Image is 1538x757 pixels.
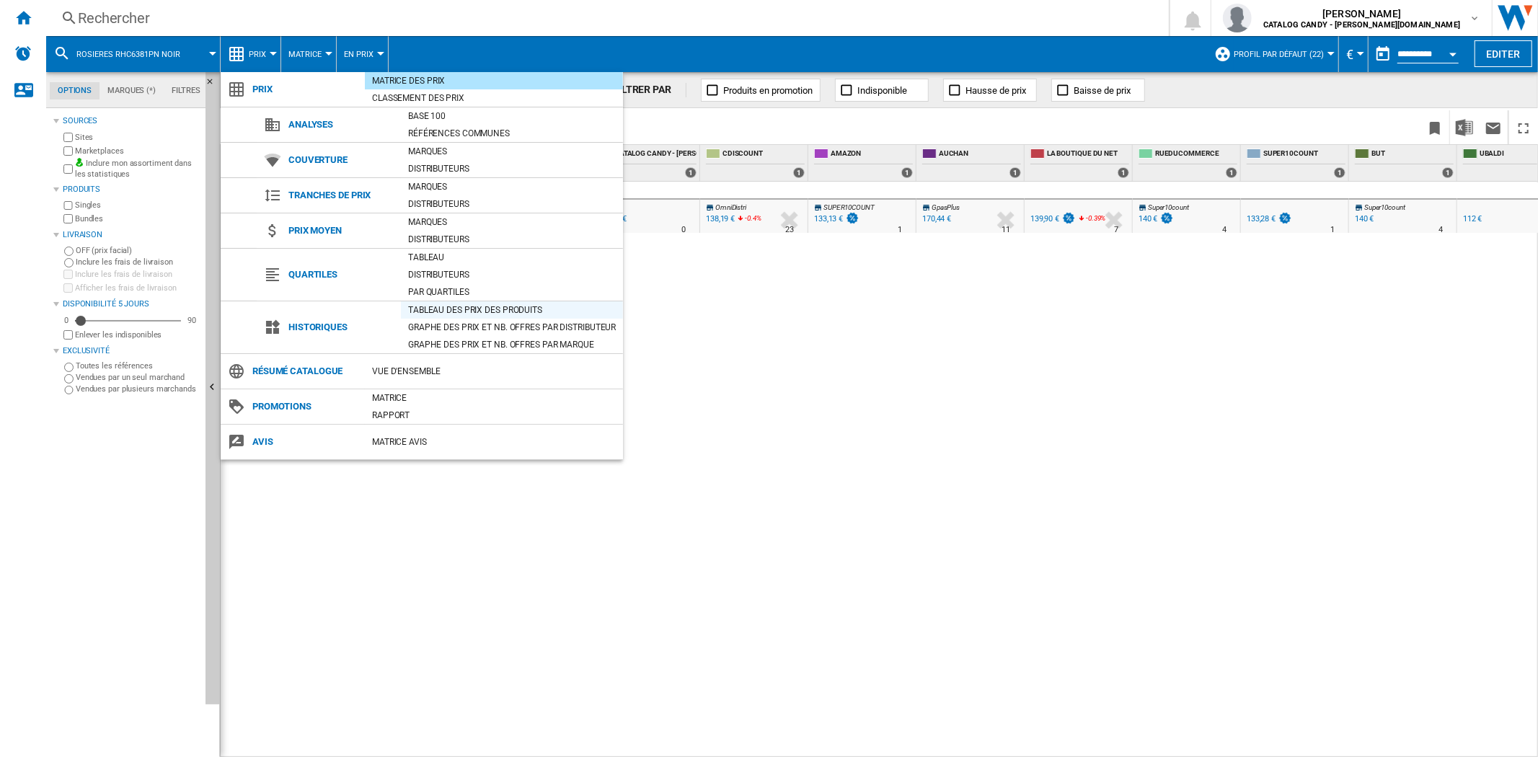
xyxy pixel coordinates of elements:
[401,285,623,299] div: Par quartiles
[281,150,401,170] span: Couverture
[401,250,623,265] div: Tableau
[401,320,623,335] div: Graphe des prix et nb. offres par distributeur
[365,364,623,378] div: Vue d'ensemble
[365,391,623,405] div: Matrice
[245,79,365,99] span: Prix
[401,144,623,159] div: Marques
[401,180,623,194] div: Marques
[281,221,401,241] span: Prix moyen
[401,232,623,247] div: Distributeurs
[245,432,365,452] span: Avis
[401,126,623,141] div: Références communes
[401,197,623,211] div: Distributeurs
[401,215,623,229] div: Marques
[365,408,623,422] div: Rapport
[281,265,401,285] span: Quartiles
[281,115,401,135] span: Analyses
[245,361,365,381] span: Résumé catalogue
[245,397,365,417] span: Promotions
[401,109,623,123] div: Base 100
[401,303,623,317] div: Tableau des prix des produits
[401,337,623,352] div: Graphe des prix et nb. offres par marque
[401,161,623,176] div: Distributeurs
[281,185,401,205] span: Tranches de prix
[365,435,623,449] div: Matrice AVIS
[401,267,623,282] div: Distributeurs
[365,91,623,105] div: Classement des prix
[365,74,623,88] div: Matrice des prix
[281,317,401,337] span: Historiques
